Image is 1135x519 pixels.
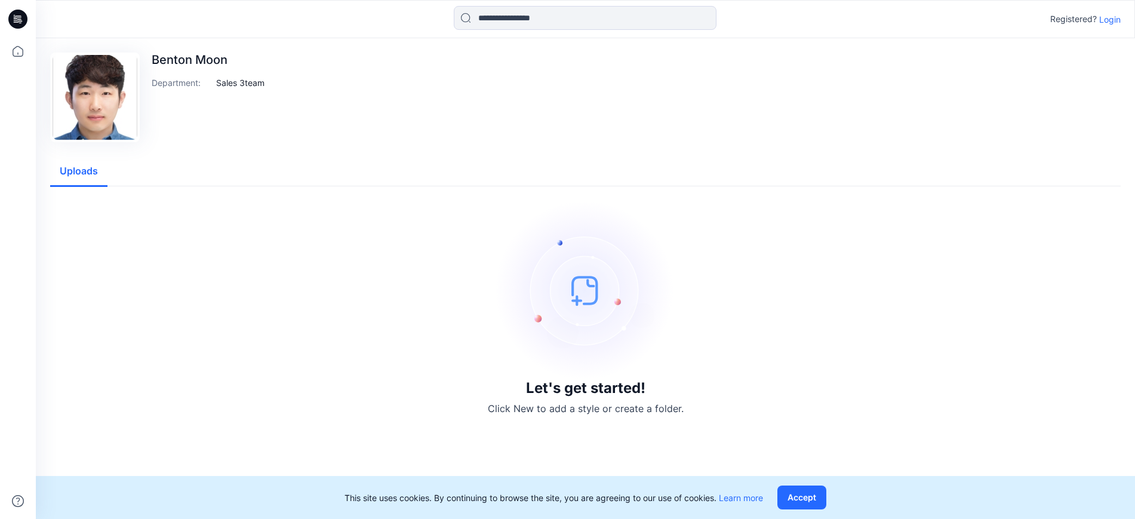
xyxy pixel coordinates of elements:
[152,53,264,67] p: Benton Moon
[1050,12,1097,26] p: Registered?
[526,380,645,397] h3: Let's get started!
[53,55,137,140] img: Benton Moon
[152,76,211,89] p: Department :
[719,493,763,503] a: Learn more
[216,76,264,89] p: Sales 3team
[50,156,107,187] button: Uploads
[488,401,684,416] p: Click New to add a style or create a folder.
[496,201,675,380] img: empty-state-image.svg
[1099,13,1121,26] p: Login
[777,486,826,509] button: Accept
[345,492,763,504] p: This site uses cookies. By continuing to browse the site, you are agreeing to our use of cookies.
